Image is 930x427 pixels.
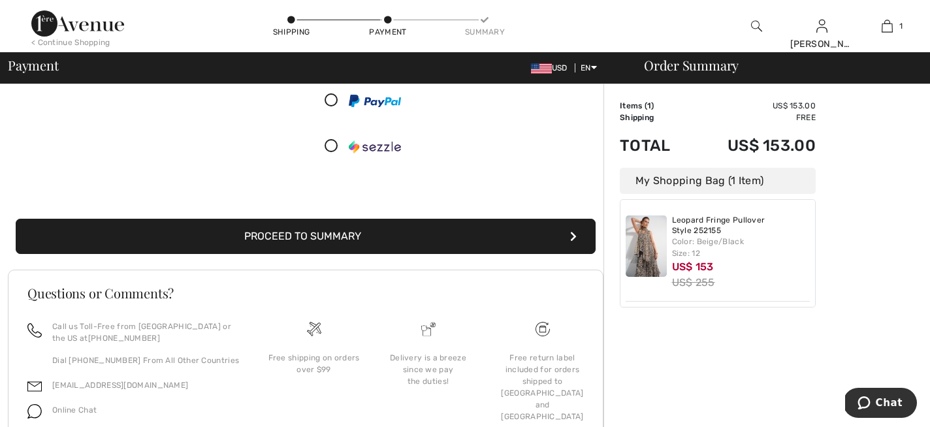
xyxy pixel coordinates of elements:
[790,37,854,51] div: [PERSON_NAME]
[620,168,816,194] div: My Shopping Bag (1 Item)
[620,123,691,168] td: Total
[52,405,97,415] span: Online Chat
[349,140,401,153] img: Sezzle
[27,379,42,394] img: email
[349,95,401,107] img: PayPal
[672,236,810,259] div: Color: Beige/Black Size: 12
[272,26,311,38] div: Shipping
[368,26,408,38] div: Payment
[751,18,762,34] img: search the website
[16,219,596,254] button: Proceed to Summary
[267,352,361,375] div: Free shipping on orders over $99
[52,321,241,344] p: Call us Toll-Free from [GEOGRAPHIC_DATA] or the US at
[421,322,436,336] img: Delivery is a breeze since we pay the duties!
[882,18,893,34] img: My Bag
[52,381,188,390] a: [EMAIL_ADDRESS][DOMAIN_NAME]
[31,10,124,37] img: 1ère Avenue
[536,322,550,336] img: Free shipping on orders over $99
[691,100,816,112] td: US$ 153.00
[88,334,160,343] a: [PHONE_NUMBER]
[626,215,667,277] img: Leopard Fringe Pullover Style 252155
[465,26,504,38] div: Summary
[620,100,691,112] td: Items ( )
[816,18,827,34] img: My Info
[672,261,714,273] span: US$ 153
[899,20,903,32] span: 1
[52,355,241,366] p: Dial [PHONE_NUMBER] From All Other Countries
[531,63,573,72] span: USD
[855,18,919,34] a: 1
[307,322,321,336] img: Free shipping on orders over $99
[496,352,589,422] div: Free return label included for orders shipped to [GEOGRAPHIC_DATA] and [GEOGRAPHIC_DATA]
[691,123,816,168] td: US$ 153.00
[581,63,597,72] span: EN
[620,112,691,123] td: Shipping
[845,388,917,420] iframe: Opens a widget where you can chat to one of our agents
[691,112,816,123] td: Free
[27,404,42,419] img: chat
[531,63,552,74] img: US Dollar
[672,215,810,236] a: Leopard Fringe Pullover Style 252155
[27,323,42,338] img: call
[647,101,651,110] span: 1
[672,276,715,289] s: US$ 255
[27,287,584,300] h3: Questions or Comments?
[31,37,110,48] div: < Continue Shopping
[628,59,922,72] div: Order Summary
[381,352,475,387] div: Delivery is a breeze since we pay the duties!
[816,20,827,32] a: Sign In
[8,59,58,72] span: Payment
